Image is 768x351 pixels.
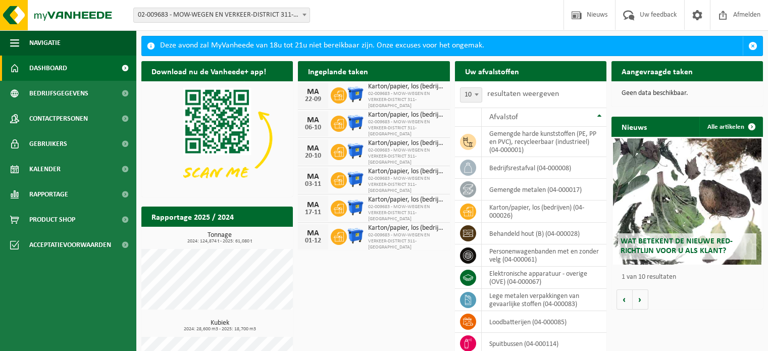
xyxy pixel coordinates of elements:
[368,111,444,119] span: Karton/papier, los (bedrijven)
[621,237,733,255] span: Wat betekent de nieuwe RED-richtlijn voor u als klant?
[368,168,444,176] span: Karton/papier, los (bedrijven)
[303,209,323,216] div: 17-11
[141,207,244,226] h2: Rapportage 2025 / 2024
[482,289,606,311] td: lege metalen verpakkingen van gevaarlijke stoffen (04-000083)
[218,226,292,246] a: Bekijk rapportage
[29,30,61,56] span: Navigatie
[303,96,323,103] div: 22-09
[303,124,323,131] div: 06-10
[482,267,606,289] td: elektronische apparatuur - overige (OVE) (04-000067)
[29,56,67,81] span: Dashboard
[482,200,606,223] td: karton/papier, los (bedrijven) (04-000026)
[482,244,606,267] td: personenwagenbanden met en zonder velg (04-000061)
[303,201,323,209] div: MA
[368,204,444,222] span: 02-009683 - MOW-WEGEN EN VERKEER-DISTRICT 311-[GEOGRAPHIC_DATA]
[482,157,606,179] td: bedrijfsrestafval (04-000008)
[482,223,606,244] td: behandeld hout (B) (04-000028)
[460,88,482,102] span: 10
[622,90,753,97] p: Geen data beschikbaar.
[487,90,559,98] label: resultaten weergeven
[303,237,323,244] div: 01-12
[146,232,293,244] h3: Tonnage
[303,181,323,188] div: 03-11
[482,179,606,200] td: gemengde metalen (04-000017)
[146,327,293,332] span: 2024: 28,600 m3 - 2025: 18,700 m3
[611,117,657,136] h2: Nieuws
[368,119,444,137] span: 02-009683 - MOW-WEGEN EN VERKEER-DISTRICT 311-[GEOGRAPHIC_DATA]
[298,61,378,81] h2: Ingeplande taken
[622,274,758,281] p: 1 van 10 resultaten
[368,196,444,204] span: Karton/papier, los (bedrijven)
[303,229,323,237] div: MA
[368,91,444,109] span: 02-009683 - MOW-WEGEN EN VERKEER-DISTRICT 311-[GEOGRAPHIC_DATA]
[617,289,633,310] button: Vorige
[141,81,293,195] img: Download de VHEPlus App
[29,131,67,157] span: Gebruikers
[133,8,310,23] span: 02-009683 - MOW-WEGEN EN VERKEER-DISTRICT 311-BRUGGE - 8000 BRUGGE, KONING ALBERT I LAAN 293
[455,61,529,81] h2: Uw afvalstoffen
[482,127,606,157] td: gemengde harde kunststoffen (PE, PP en PVC), recycleerbaar (industrieel) (04-000001)
[303,116,323,124] div: MA
[347,142,364,160] img: WB-1100-HPE-BE-01
[303,144,323,153] div: MA
[368,176,444,194] span: 02-009683 - MOW-WEGEN EN VERKEER-DISTRICT 311-[GEOGRAPHIC_DATA]
[29,157,61,182] span: Kalender
[347,171,364,188] img: WB-1100-HPE-BE-01
[29,232,111,258] span: Acceptatievoorwaarden
[303,88,323,96] div: MA
[368,139,444,147] span: Karton/papier, los (bedrijven)
[368,224,444,232] span: Karton/papier, los (bedrijven)
[347,199,364,216] img: WB-1100-HPE-BE-01
[489,113,518,121] span: Afvalstof
[303,173,323,181] div: MA
[460,87,482,103] span: 10
[368,83,444,91] span: Karton/papier, los (bedrijven)
[29,106,88,131] span: Contactpersonen
[29,207,75,232] span: Product Shop
[29,81,88,106] span: Bedrijfsgegevens
[146,320,293,332] h3: Kubiek
[347,114,364,131] img: WB-1100-HPE-BE-01
[613,138,761,265] a: Wat betekent de nieuwe RED-richtlijn voor u als klant?
[347,86,364,103] img: WB-1100-HPE-BE-01
[134,8,310,22] span: 02-009683 - MOW-WEGEN EN VERKEER-DISTRICT 311-BRUGGE - 8000 BRUGGE, KONING ALBERT I LAAN 293
[347,227,364,244] img: WB-1100-HPE-BE-01
[482,311,606,333] td: loodbatterijen (04-000085)
[29,182,68,207] span: Rapportage
[146,239,293,244] span: 2024: 124,874 t - 2025: 61,080 t
[303,153,323,160] div: 20-10
[368,232,444,250] span: 02-009683 - MOW-WEGEN EN VERKEER-DISTRICT 311-[GEOGRAPHIC_DATA]
[160,36,743,56] div: Deze avond zal MyVanheede van 18u tot 21u niet bereikbaar zijn. Onze excuses voor het ongemak.
[611,61,703,81] h2: Aangevraagde taken
[699,117,762,137] a: Alle artikelen
[633,289,648,310] button: Volgende
[141,61,276,81] h2: Download nu de Vanheede+ app!
[368,147,444,166] span: 02-009683 - MOW-WEGEN EN VERKEER-DISTRICT 311-[GEOGRAPHIC_DATA]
